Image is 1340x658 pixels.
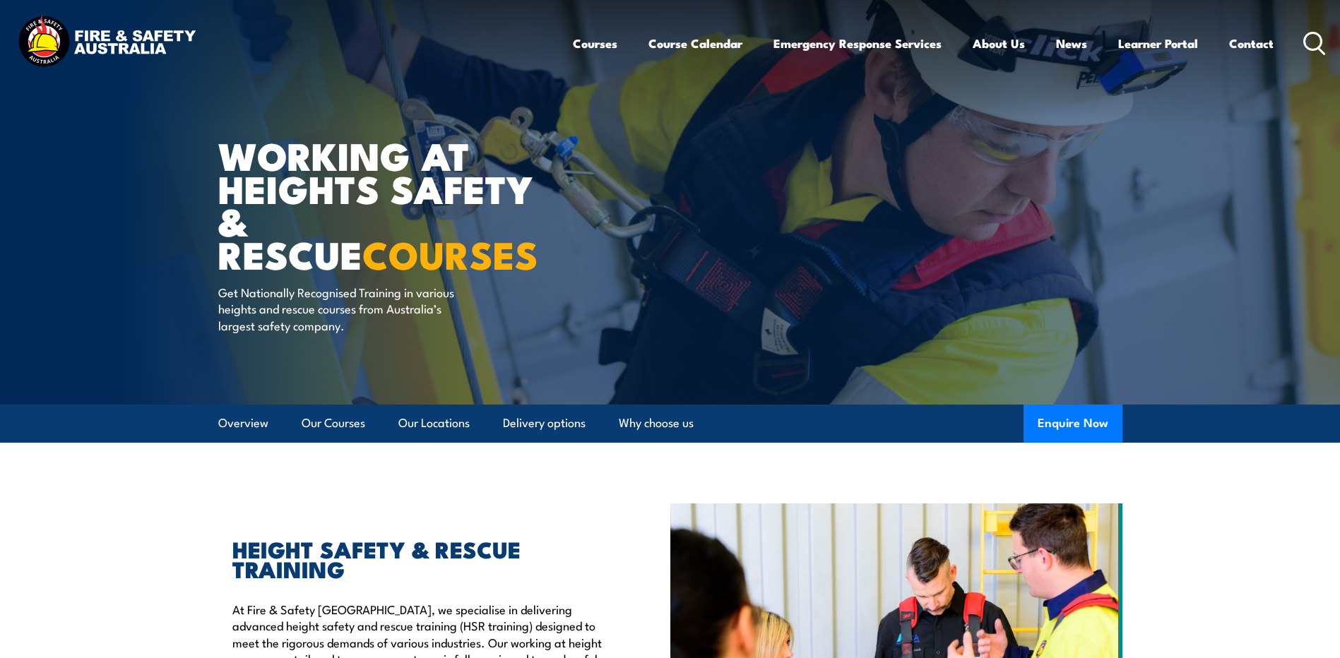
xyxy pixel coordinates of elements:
[362,224,538,282] strong: COURSES
[619,405,694,442] a: Why choose us
[648,25,742,62] a: Course Calendar
[218,284,476,333] p: Get Nationally Recognised Training in various heights and rescue courses from Australia’s largest...
[973,25,1025,62] a: About Us
[218,138,567,270] h1: WORKING AT HEIGHTS SAFETY & RESCUE
[1229,25,1274,62] a: Contact
[573,25,617,62] a: Courses
[1024,405,1122,443] button: Enquire Now
[232,539,605,578] h2: HEIGHT SAFETY & RESCUE TRAINING
[1118,25,1198,62] a: Learner Portal
[503,405,586,442] a: Delivery options
[1056,25,1087,62] a: News
[302,405,365,442] a: Our Courses
[773,25,942,62] a: Emergency Response Services
[398,405,470,442] a: Our Locations
[218,405,268,442] a: Overview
